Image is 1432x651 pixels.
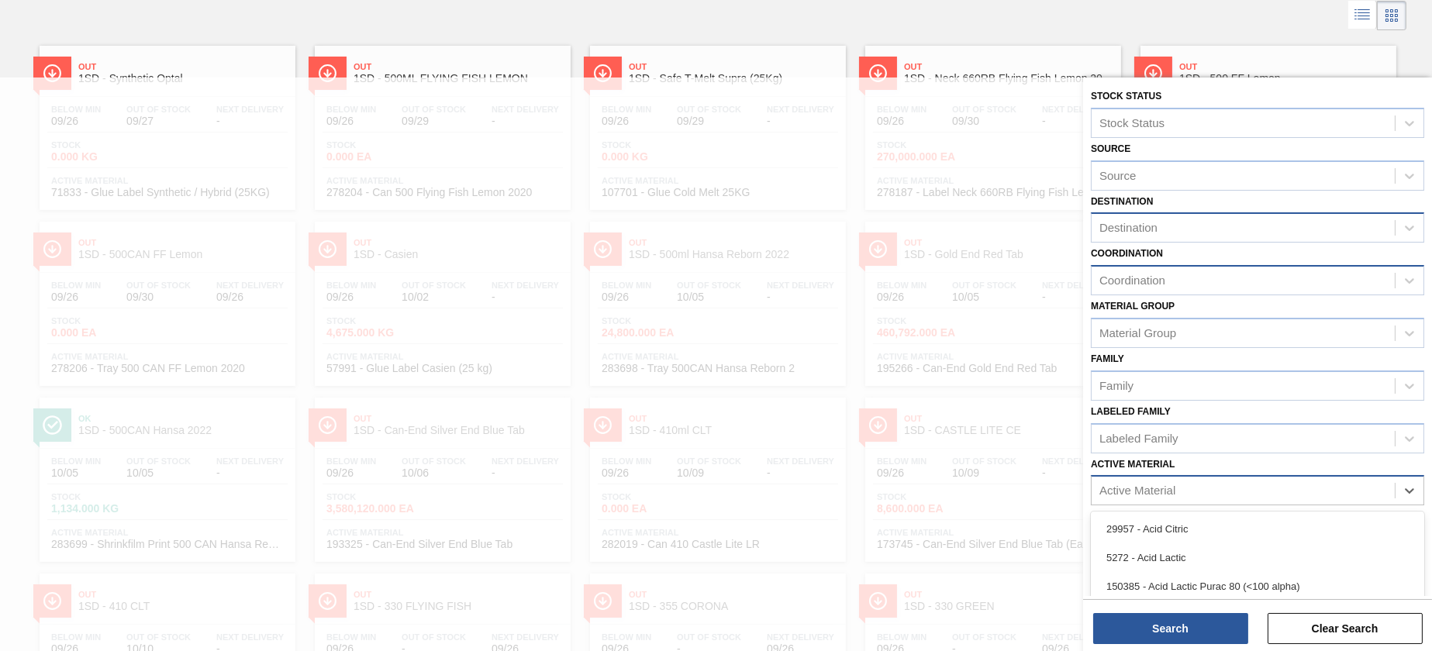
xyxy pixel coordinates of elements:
[1179,62,1389,71] span: Out
[1377,1,1406,30] div: Card Vision
[1099,274,1165,288] div: Coordination
[354,62,563,71] span: Out
[1099,169,1137,182] div: Source
[1091,301,1175,312] label: Material Group
[578,34,854,210] a: ÍconeOut1SD - Safe T-Melt Supra (25Kg)Below Min09/26Out Of Stock09/29Next Delivery-Stock0.000 KGA...
[28,34,303,210] a: ÍconeOut1SD - Synthetic OptalBelow Min09/26Out Of Stock09/27Next Delivery-Stock0.000 KGActive Mat...
[1099,484,1175,498] div: Active Material
[1091,459,1175,470] label: Active Material
[1144,64,1163,83] img: Ícone
[1129,34,1404,210] a: ÍconeOut1SD - 500 FF LemonBelow Min09/26Out Of Stock09/30Next Delivery09/26Stock1,414.000 KGActiv...
[593,64,612,83] img: Ícone
[1091,543,1424,572] div: 5272 - Acid Lactic
[1091,91,1161,102] label: Stock Status
[1099,326,1176,339] div: Material Group
[1179,73,1389,84] span: 1SD - 500 FF Lemon
[1099,432,1178,445] div: Labeled Family
[354,73,563,84] span: 1SD - 500ML FLYING FISH LEMON
[1091,353,1124,364] label: Family
[854,34,1129,210] a: ÍconeOut1SD - Neck 660RB Flying Fish Lemon 2020Below Min09/26Out Of Stock09/30Next Delivery-Stock...
[904,73,1113,84] span: 1SD - Neck 660RB Flying Fish Lemon 2020
[1091,572,1424,601] div: 150385 - Acid Lactic Purac 80 (<100 alpha)
[1091,248,1163,259] label: Coordination
[78,62,288,71] span: Out
[629,73,838,84] span: 1SD - Safe T-Melt Supra (25Kg)
[1099,379,1134,392] div: Family
[1091,515,1424,543] div: 29957 - Acid Citric
[1091,196,1153,207] label: Destination
[1099,116,1165,129] div: Stock Status
[904,62,1113,71] span: Out
[1091,406,1171,417] label: Labeled Family
[1099,222,1158,235] div: Destination
[629,62,838,71] span: Out
[1091,143,1130,154] label: Source
[1348,1,1377,30] div: List Vision
[318,64,337,83] img: Ícone
[303,34,578,210] a: ÍconeOut1SD - 500ML FLYING FISH LEMONBelow Min09/26Out Of Stock09/29Next Delivery-Stock0.000 EAAc...
[868,64,888,83] img: Ícone
[43,64,62,83] img: Ícone
[78,73,288,84] span: 1SD - Synthetic Optal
